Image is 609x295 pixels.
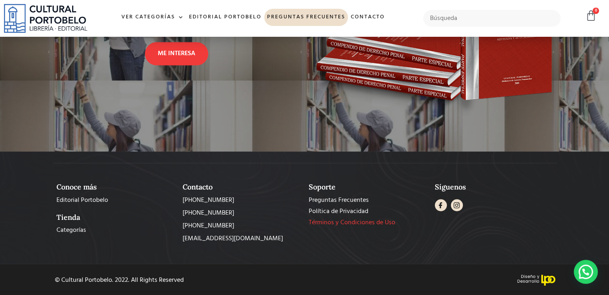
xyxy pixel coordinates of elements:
a: Términos y Condiciones de Uso [309,217,427,227]
span: Categorías [56,225,86,235]
a: Editorial Portobelo [56,195,175,205]
a: 0 [585,10,597,22]
h2: Soporte [309,182,427,191]
a: Editorial Portobelo [186,9,264,26]
a: [PHONE_NUMBER] [183,221,301,230]
a: [PHONE_NUMBER] [183,195,301,205]
span: [PHONE_NUMBER] [183,195,234,205]
input: Búsqueda [423,10,561,27]
a: [EMAIL_ADDRESS][DOMAIN_NAME] [183,233,301,243]
span: Política de Privacidad [309,206,368,216]
span: Preguntas Frecuentes [309,195,369,205]
h2: Conoce más [56,182,175,191]
div: Contactar por WhatsApp [574,260,598,284]
a: Preguntas Frecuentes [309,195,427,205]
a: ME INTERESA [145,42,208,65]
h2: Síguenos [435,182,553,191]
span: [EMAIL_ADDRESS][DOMAIN_NAME] [183,233,283,243]
a: [PHONE_NUMBER] [183,208,301,217]
a: Contacto [348,9,388,26]
span: [PHONE_NUMBER] [183,221,234,230]
a: Preguntas frecuentes [264,9,348,26]
span: Términos y Condiciones de Uso [309,217,395,227]
div: © Cultural Portobelo. 2022. All Rights Reserved [55,277,298,283]
span: [PHONE_NUMBER] [183,208,234,217]
a: Política de Privacidad [309,206,427,216]
h2: Contacto [183,182,301,191]
a: Categorías [56,225,175,235]
span: ME INTERESA [158,49,195,58]
span: 0 [593,8,599,14]
span: Editorial Portobelo [56,195,108,205]
h2: Tienda [56,213,175,221]
a: Ver Categorías [119,9,186,26]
